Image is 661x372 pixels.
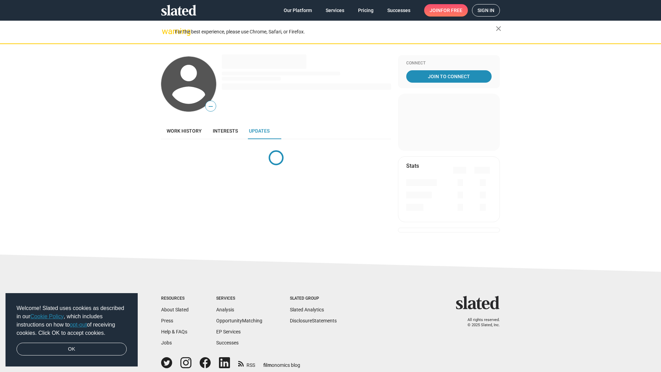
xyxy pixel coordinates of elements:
span: Interests [213,128,238,134]
a: Jobs [161,340,172,345]
a: opt-out [70,322,87,328]
a: Slated Analytics [290,307,324,312]
span: for free [441,4,462,17]
a: Services [320,4,350,17]
a: Cookie Policy [30,313,64,319]
span: Pricing [358,4,374,17]
div: For the best experience, please use Chrome, Safari, or Firefox. [175,27,496,37]
span: film [263,362,272,368]
a: Sign in [472,4,500,17]
span: Sign in [478,4,494,16]
a: Join To Connect [406,70,492,83]
span: Successes [387,4,410,17]
a: Pricing [353,4,379,17]
div: cookieconsent [6,293,138,367]
a: Our Platform [278,4,317,17]
a: About Slated [161,307,189,312]
a: Analysis [216,307,234,312]
a: Interests [207,123,243,139]
span: Our Platform [284,4,312,17]
span: Join [430,4,462,17]
p: All rights reserved. © 2025 Slated, Inc. [460,318,500,328]
a: Work history [161,123,207,139]
a: Updates [243,123,275,139]
span: Welcome! Slated uses cookies as described in our , which includes instructions on how to of recei... [17,304,127,337]
span: Updates [249,128,270,134]
a: filmonomics blog [263,356,300,369]
a: Successes [216,340,239,345]
div: Resources [161,296,189,301]
div: Slated Group [290,296,337,301]
mat-card-title: Stats [406,162,419,169]
a: EP Services [216,329,241,334]
mat-icon: close [494,24,503,33]
div: Connect [406,61,492,66]
a: Help & FAQs [161,329,187,334]
span: Services [326,4,344,17]
span: Work history [167,128,202,134]
a: OpportunityMatching [216,318,262,323]
a: RSS [238,358,255,369]
mat-icon: warning [162,27,170,35]
span: Join To Connect [408,70,490,83]
a: Press [161,318,173,323]
div: Services [216,296,262,301]
a: Successes [382,4,416,17]
span: — [206,102,216,111]
a: dismiss cookie message [17,343,127,356]
a: DisclosureStatements [290,318,337,323]
a: Joinfor free [424,4,468,17]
